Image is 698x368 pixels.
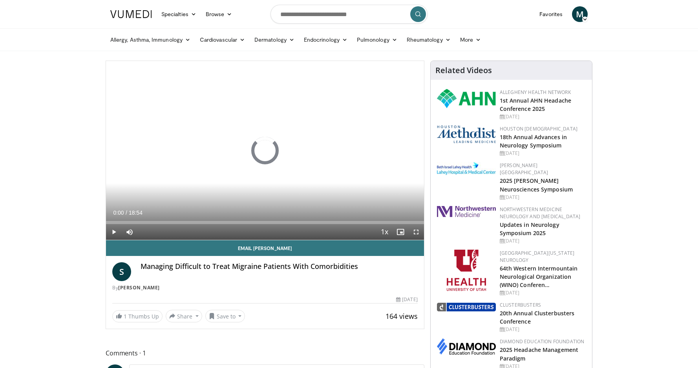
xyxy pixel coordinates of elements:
button: Mute [122,224,137,240]
span: 164 views [386,311,418,321]
img: e7977282-282c-4444-820d-7cc2733560fd.jpg.150x105_q85_autocrop_double_scale_upscale_version-0.2.jpg [437,162,496,175]
a: [PERSON_NAME] [118,284,160,291]
a: 20th Annual Clusterbusters Conference [500,309,575,325]
a: Diamond Education Foundation [500,338,585,345]
a: S [112,262,131,281]
span: 18:54 [129,210,143,216]
button: Fullscreen [408,224,424,240]
a: 64th Western Intermountain Neurological Organization (WINO) Conferen… [500,265,578,289]
button: Save to [205,310,245,322]
div: [DATE] [500,326,586,333]
a: Clusterbusters [500,302,541,308]
a: [GEOGRAPHIC_DATA][US_STATE] Neurology [500,250,575,263]
img: d3be30b6-fe2b-4f13-a5b4-eba975d75fdd.png.150x105_q85_autocrop_double_scale_upscale_version-0.2.png [437,303,496,311]
a: Email [PERSON_NAME] [106,240,424,256]
img: f6362829-b0a3-407d-a044-59546adfd345.png.150x105_q85_autocrop_double_scale_upscale_version-0.2.png [447,250,486,291]
a: Pulmonology [352,32,402,48]
a: Rheumatology [402,32,455,48]
a: 18th Annual Advances in Neurology Symposium [500,133,567,149]
button: Playback Rate [377,224,393,240]
img: VuMedi Logo [110,10,152,18]
a: Allergy, Asthma, Immunology [106,32,195,48]
a: Dermatology [250,32,299,48]
div: [DATE] [500,194,586,201]
div: Progress Bar [106,221,424,224]
a: Favorites [535,6,567,22]
img: d0406666-9e5f-4b94-941b-f1257ac5ccaf.png.150x105_q85_autocrop_double_scale_upscale_version-0.2.png [437,338,496,355]
div: [DATE] [500,113,586,120]
a: 1st Annual AHN Headache Conference 2025 [500,97,571,112]
a: Allegheny Health Network [500,89,571,96]
img: 2a462fb6-9365-492a-ac79-3166a6f924d8.png.150x105_q85_autocrop_double_scale_upscale_version-0.2.jpg [437,206,496,217]
a: Houston [DEMOGRAPHIC_DATA] [500,125,577,132]
img: 628ffacf-ddeb-4409-8647-b4d1102df243.png.150x105_q85_autocrop_double_scale_upscale_version-0.2.png [437,89,496,108]
input: Search topics, interventions [270,5,428,24]
span: 1 [124,313,127,320]
h4: Related Videos [435,66,492,75]
div: By [112,284,418,291]
a: Updates in Neurology Symposium 2025 [500,221,559,237]
span: 0:00 [113,210,124,216]
div: [DATE] [396,296,417,303]
div: [DATE] [500,289,586,296]
span: / [126,210,127,216]
button: Play [106,224,122,240]
div: [DATE] [500,237,586,245]
a: 2025 Headache Management Paradigm [500,346,578,362]
button: Share [166,310,202,322]
a: Cardiovascular [195,32,250,48]
button: Enable picture-in-picture mode [393,224,408,240]
a: Browse [201,6,237,22]
div: [DATE] [500,150,586,157]
a: M [572,6,588,22]
a: Endocrinology [299,32,352,48]
a: 1 Thumbs Up [112,310,163,322]
a: Northwestern Medicine Neurology and [MEDICAL_DATA] [500,206,581,220]
a: [PERSON_NAME][GEOGRAPHIC_DATA] [500,162,548,176]
img: 5e4488cc-e109-4a4e-9fd9-73bb9237ee91.png.150x105_q85_autocrop_double_scale_upscale_version-0.2.png [437,125,496,143]
a: Specialties [157,6,201,22]
a: 2025 [PERSON_NAME] Neurosciences Symposium [500,177,573,193]
h4: Managing Difficult to Treat Migraine Patients With Comorbidities [141,262,418,271]
a: More [455,32,486,48]
span: Comments 1 [106,348,424,358]
video-js: Video Player [106,61,424,240]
